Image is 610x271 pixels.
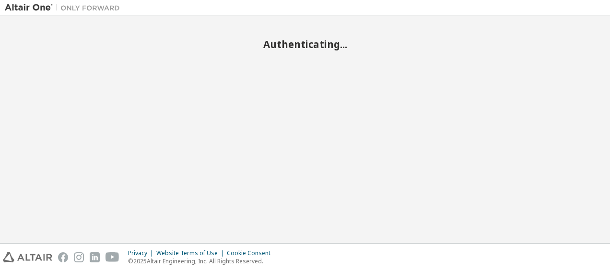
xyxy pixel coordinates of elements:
[58,252,68,262] img: facebook.svg
[74,252,84,262] img: instagram.svg
[90,252,100,262] img: linkedin.svg
[128,249,156,257] div: Privacy
[106,252,119,262] img: youtube.svg
[128,257,276,265] p: © 2025 Altair Engineering, Inc. All Rights Reserved.
[227,249,276,257] div: Cookie Consent
[5,3,125,12] img: Altair One
[156,249,227,257] div: Website Terms of Use
[5,38,605,50] h2: Authenticating...
[3,252,52,262] img: altair_logo.svg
